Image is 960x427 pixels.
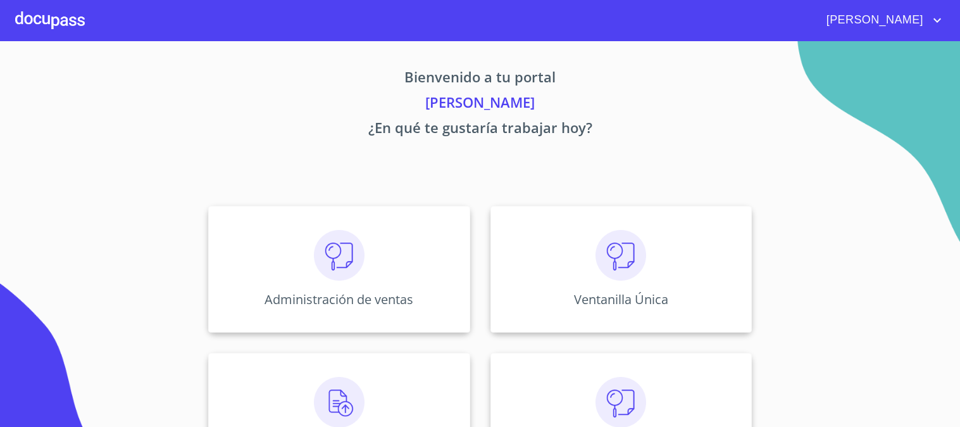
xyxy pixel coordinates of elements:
[574,291,668,308] p: Ventanilla Única
[265,291,413,308] p: Administración de ventas
[595,230,646,281] img: consulta.png
[90,92,870,117] p: [PERSON_NAME]
[817,10,930,30] span: [PERSON_NAME]
[90,117,870,143] p: ¿En qué te gustaría trabajar hoy?
[90,67,870,92] p: Bienvenido a tu portal
[314,230,365,281] img: consulta.png
[817,10,945,30] button: account of current user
